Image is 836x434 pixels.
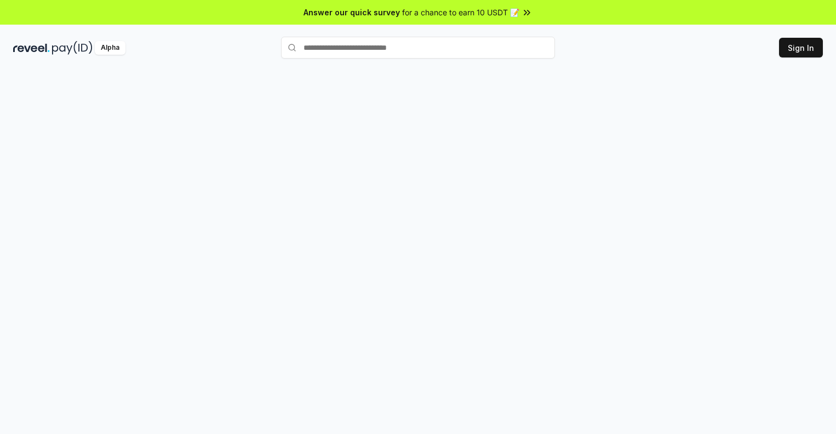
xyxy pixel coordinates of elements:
[304,7,400,18] span: Answer our quick survey
[95,41,125,55] div: Alpha
[13,41,50,55] img: reveel_dark
[779,38,823,57] button: Sign In
[402,7,519,18] span: for a chance to earn 10 USDT 📝
[52,41,93,55] img: pay_id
